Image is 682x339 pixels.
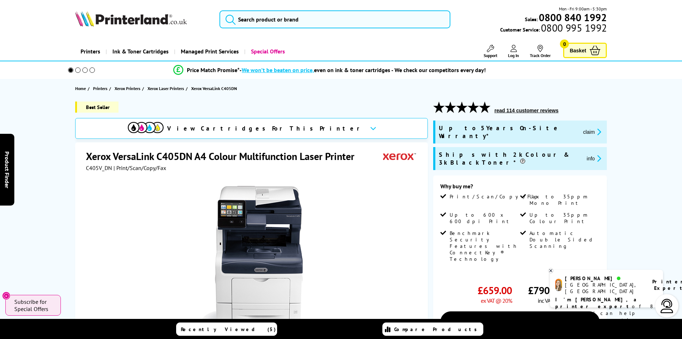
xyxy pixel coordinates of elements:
[75,102,118,113] span: Best Seller
[113,164,166,171] span: | Print/Scan/Copy/Fax
[565,282,643,295] div: [GEOGRAPHIC_DATA], [GEOGRAPHIC_DATA]
[4,151,11,188] span: Product Finder
[565,275,643,282] div: [PERSON_NAME]
[508,45,519,58] a: Log In
[93,85,109,92] a: Printers
[478,284,512,297] span: £659.00
[219,10,450,28] input: Search product or brand
[181,326,276,333] span: Recently Viewed (5)
[383,150,416,163] img: Xerox
[242,66,314,74] span: We won’t be beaten on price,
[244,42,290,61] a: Special Offers
[450,230,518,262] span: Benchmark Security Features with ConnectKey® Technology
[176,322,277,336] a: Recently Viewed (5)
[75,85,86,92] span: Home
[559,5,607,12] span: Mon - Fri 9:00am - 5:30pm
[570,46,586,55] span: Basket
[112,42,169,61] span: Ink & Toner Cartridges
[167,124,364,132] span: View Cartridges For This Printer
[529,193,598,206] span: Up to 35ppm Mono Print
[440,311,600,332] a: Add to Basket
[147,85,184,92] span: Xerox Laser Printers
[394,326,481,333] span: Compare Products
[187,66,240,74] span: Price Match Promise*
[14,298,54,312] span: Subscribe for Special Offers
[538,14,607,21] a: 0800 840 1992
[182,186,323,326] img: Xerox VersaLink C405DN
[86,150,362,163] h1: Xerox VersaLink C405DN A4 Colour Multifunction Laser Printer
[2,292,10,300] button: Close
[450,212,518,225] span: Up to 600 x 600 dpi Print
[106,42,174,61] a: Ink & Toner Cartridges
[93,85,107,92] span: Printers
[560,39,569,48] span: 0
[530,45,551,58] a: Track Order
[563,43,607,58] a: Basket 0
[75,85,88,92] a: Home
[128,122,164,133] img: View Cartridges
[660,299,674,313] img: user-headset-light.svg
[382,322,483,336] a: Compare Products
[540,24,607,31] span: 0800 995 1992
[581,128,604,136] button: promo-description
[191,85,237,92] span: Xerox VersaLink C405DN
[481,297,512,304] span: ex VAT @ 20%
[539,11,607,24] b: 0800 840 1992
[115,85,140,92] span: Xerox Printers
[500,24,607,33] span: Customer Service:
[58,64,601,76] li: modal_Promise
[555,279,562,291] img: amy-livechat.png
[508,53,519,58] span: Log In
[75,42,106,61] a: Printers
[86,164,112,171] span: C405V_DN
[439,124,577,140] span: Up to 5 Years On-Site Warranty*
[484,53,497,58] span: Support
[240,66,486,74] div: - even on ink & toner cartridges - We check our competitors every day!
[440,183,600,193] div: Why buy me?
[492,107,561,114] button: read 114 customer reviews
[555,296,658,330] p: of 8 years! I can help you choose the right product
[147,85,186,92] a: Xerox Laser Printers
[450,193,542,200] span: Print/Scan/Copy/Fax
[75,11,187,27] img: Printerland Logo
[529,212,598,225] span: Up to 35ppm Colour Print
[75,11,211,28] a: Printerland Logo
[174,42,244,61] a: Managed Print Services
[529,230,598,249] span: Automatic Double Sided Scanning
[484,45,497,58] a: Support
[115,85,142,92] a: Xerox Printers
[555,296,639,310] b: I'm [PERSON_NAME], a printer expert
[191,85,239,92] a: Xerox VersaLink C405DN
[525,16,538,23] span: Sales:
[528,284,562,297] span: £790.80
[538,297,553,304] span: inc VAT
[585,154,604,163] button: promo-description
[439,151,581,166] span: Ships with 2k Colour & 3k Black Toner*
